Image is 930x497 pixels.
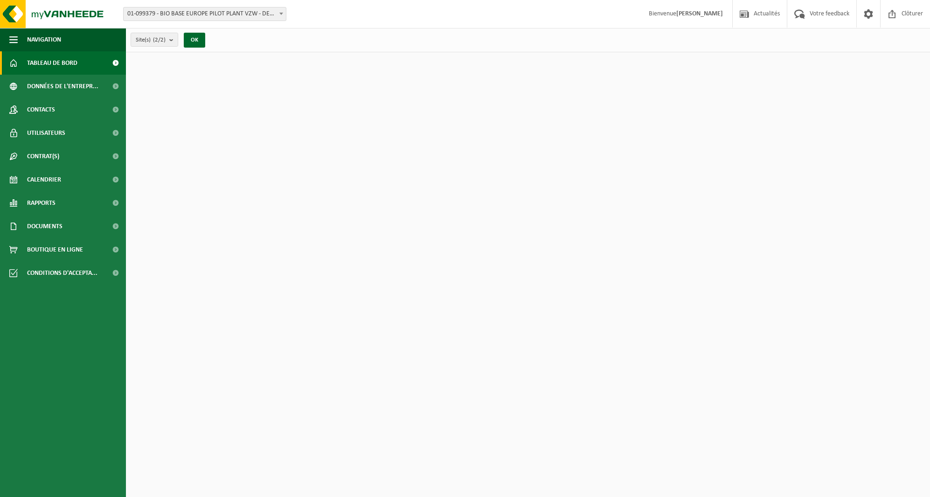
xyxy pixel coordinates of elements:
span: Utilisateurs [27,121,65,145]
span: Calendrier [27,168,61,191]
span: Conditions d'accepta... [27,261,97,285]
span: 01-099379 - BIO BASE EUROPE PILOT PLANT VZW - DESTELDONK [124,7,286,21]
span: Contacts [27,98,55,121]
span: Données de l'entrepr... [27,75,98,98]
span: Navigation [27,28,61,51]
span: Documents [27,215,62,238]
span: Boutique en ligne [27,238,83,261]
span: Site(s) [136,33,166,47]
span: Rapports [27,191,56,215]
span: Tableau de bord [27,51,77,75]
count: (2/2) [153,37,166,43]
button: OK [184,33,205,48]
strong: [PERSON_NAME] [676,10,723,17]
button: Site(s)(2/2) [131,33,178,47]
span: Contrat(s) [27,145,59,168]
span: 01-099379 - BIO BASE EUROPE PILOT PLANT VZW - DESTELDONK [123,7,286,21]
